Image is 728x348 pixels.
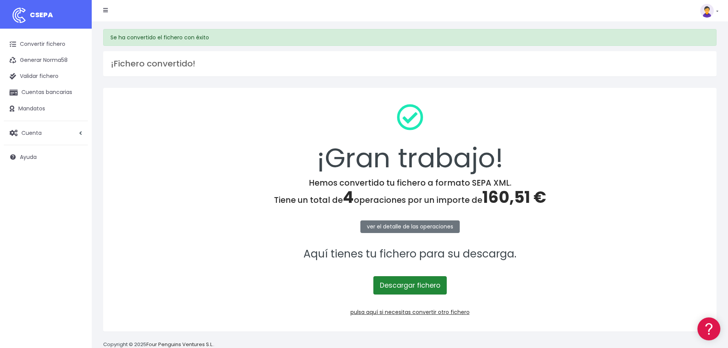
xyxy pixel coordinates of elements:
span: CSEPA [30,10,53,19]
a: Convertir fichero [4,36,88,52]
a: Four Penguins Ventures S.L. [146,341,213,348]
a: Ayuda [4,149,88,165]
a: Validar fichero [4,68,88,84]
span: 4 [343,186,354,209]
span: 160,51 € [482,186,546,209]
a: Generar Norma58 [4,52,88,68]
a: Descargar fichero [373,276,447,295]
h4: Hemos convertido tu fichero a formato SEPA XML. Tiene un total de operaciones por un importe de [113,178,707,207]
a: ver el detalle de las operaciones [360,220,460,233]
a: Mandatos [4,101,88,117]
h3: ¡Fichero convertido! [111,59,709,69]
a: pulsa aquí si necesitas convertir otro fichero [350,308,470,316]
div: ¡Gran trabajo! [113,98,707,178]
img: logo [10,6,29,25]
a: Cuenta [4,125,88,141]
span: Ayuda [20,153,37,161]
span: Cuenta [21,129,42,136]
p: Aquí tienes tu fichero para su descarga. [113,246,707,263]
a: Cuentas bancarias [4,84,88,100]
div: Se ha convertido el fichero con éxito [103,29,717,46]
img: profile [700,4,714,18]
